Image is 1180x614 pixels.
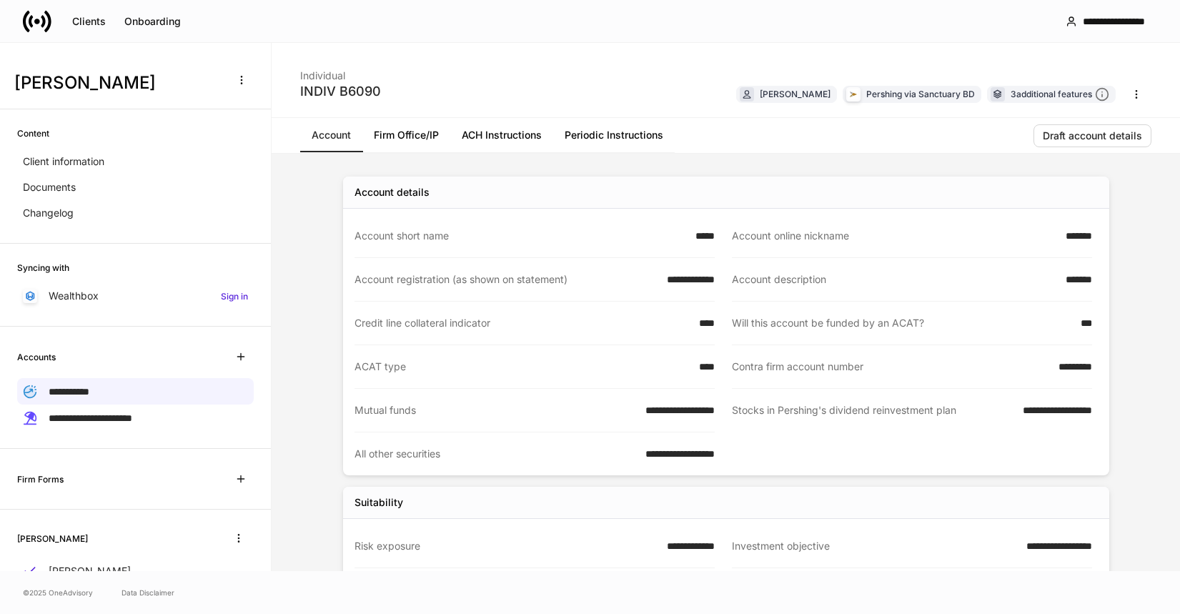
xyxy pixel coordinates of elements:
p: Wealthbox [49,289,99,303]
a: Documents [17,174,254,200]
p: Client information [23,154,104,169]
div: Draft account details [1043,131,1142,141]
div: ACAT type [355,360,690,374]
div: 3 additional features [1011,87,1109,102]
h6: Accounts [17,350,56,364]
div: Contra firm account number [732,360,1050,374]
p: Changelog [23,206,74,220]
a: ACH Instructions [450,118,553,152]
h6: Content [17,127,49,140]
div: All other securities [355,447,637,461]
div: Onboarding [124,16,181,26]
div: Credit line collateral indicator [355,316,690,330]
div: Stocks in Pershing's dividend reinvestment plan [732,403,1014,418]
a: Firm Office/IP [362,118,450,152]
h6: [PERSON_NAME] [17,532,88,545]
button: Clients [63,10,115,33]
a: Changelog [17,200,254,226]
a: Periodic Instructions [553,118,675,152]
span: © 2025 OneAdvisory [23,587,93,598]
div: Will this account be funded by an ACAT? [732,316,1072,330]
div: Suitability [355,495,403,510]
div: Account registration (as shown on statement) [355,272,658,287]
p: Documents [23,180,76,194]
a: Account [300,118,362,152]
button: Draft account details [1033,124,1151,147]
a: [PERSON_NAME] [17,558,254,584]
div: Pershing via Sanctuary BD [866,87,975,101]
div: Account short name [355,229,687,243]
h3: [PERSON_NAME] [14,71,221,94]
h6: Syncing with [17,261,69,274]
h6: Firm Forms [17,472,64,486]
div: Mutual funds [355,403,637,417]
a: Data Disclaimer [122,587,174,598]
div: Account online nickname [732,229,1057,243]
a: WealthboxSign in [17,283,254,309]
div: Clients [72,16,106,26]
div: Investment objective [732,539,1018,553]
div: Account description [732,272,1057,287]
div: Account details [355,185,430,199]
p: [PERSON_NAME] [49,564,131,578]
a: Client information [17,149,254,174]
div: INDIV B6090 [300,83,381,100]
div: Risk exposure [355,539,658,553]
div: [PERSON_NAME] [760,87,831,101]
button: Onboarding [115,10,190,33]
div: Individual [300,60,381,83]
h6: Sign in [221,289,248,303]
